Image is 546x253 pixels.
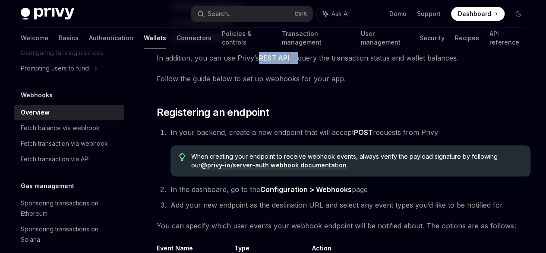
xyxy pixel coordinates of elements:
button: Search...CtrlK [191,6,312,22]
span: Ctrl K [294,10,307,17]
a: Support [417,10,441,18]
a: Fetch transaction via webhook [14,136,124,151]
div: Fetch transaction via API [21,154,90,164]
span: When creating your endpoint to receive webhook events, always verify the payload signature by fol... [191,152,522,170]
a: Welcome [21,28,48,48]
span: In addition, you can use Privy’s to query the transaction status and wallet balances. [157,52,530,64]
button: Toggle dark mode [511,7,525,21]
a: Security [420,28,444,48]
a: Recipes [454,28,479,48]
strong: Configuration > Webhooks [260,185,352,194]
img: dark logo [21,8,74,20]
div: Prompting users to fund [21,63,89,74]
strong: POST [354,128,373,137]
a: Basics [59,28,79,48]
span: Dashboard [458,10,491,18]
a: Sponsoring transactions on Ethereum [14,195,124,221]
a: Dashboard [451,7,505,21]
div: Fetch transaction via webhook [21,138,108,149]
a: API reference [489,28,525,48]
h5: Gas management [21,181,74,191]
a: User management [360,28,409,48]
div: Fetch balance via webhook [21,123,100,133]
a: Policies & controls [222,28,271,48]
span: Registering an endpoint [157,106,269,119]
div: Overview [21,107,50,118]
span: Ask AI [331,10,349,18]
a: Wallets [144,28,166,48]
a: REST API [259,54,289,63]
span: You can specify which user events your webhook endpoint will be notified about. The options are a... [157,220,530,232]
span: Follow the guide below to set up webhooks for your app. [157,73,530,85]
a: Sponsoring transactions on Solana [14,221,124,247]
span: In the dashboard, go to the page [170,185,368,194]
span: In your backend, create a new endpoint that will accept requests from Privy [170,128,438,137]
span: Add your new endpoint as the destination URL and select any event types you’d like to be notified... [170,201,503,209]
a: Transaction management [282,28,350,48]
h5: Webhooks [21,90,53,100]
div: Sponsoring transactions on Solana [21,224,119,245]
a: Connectors [177,28,211,48]
a: Fetch balance via webhook [14,120,124,136]
svg: Tip [179,153,185,161]
button: Ask AI [317,6,355,22]
a: Demo [389,10,407,18]
a: Authentication [89,28,133,48]
div: Sponsoring transactions on Ethereum [21,198,119,219]
div: Search... [208,9,232,19]
a: Fetch transaction via API [14,151,124,167]
a: @privy-io/server-auth webhook documentation [201,161,347,169]
a: Overview [14,105,124,120]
